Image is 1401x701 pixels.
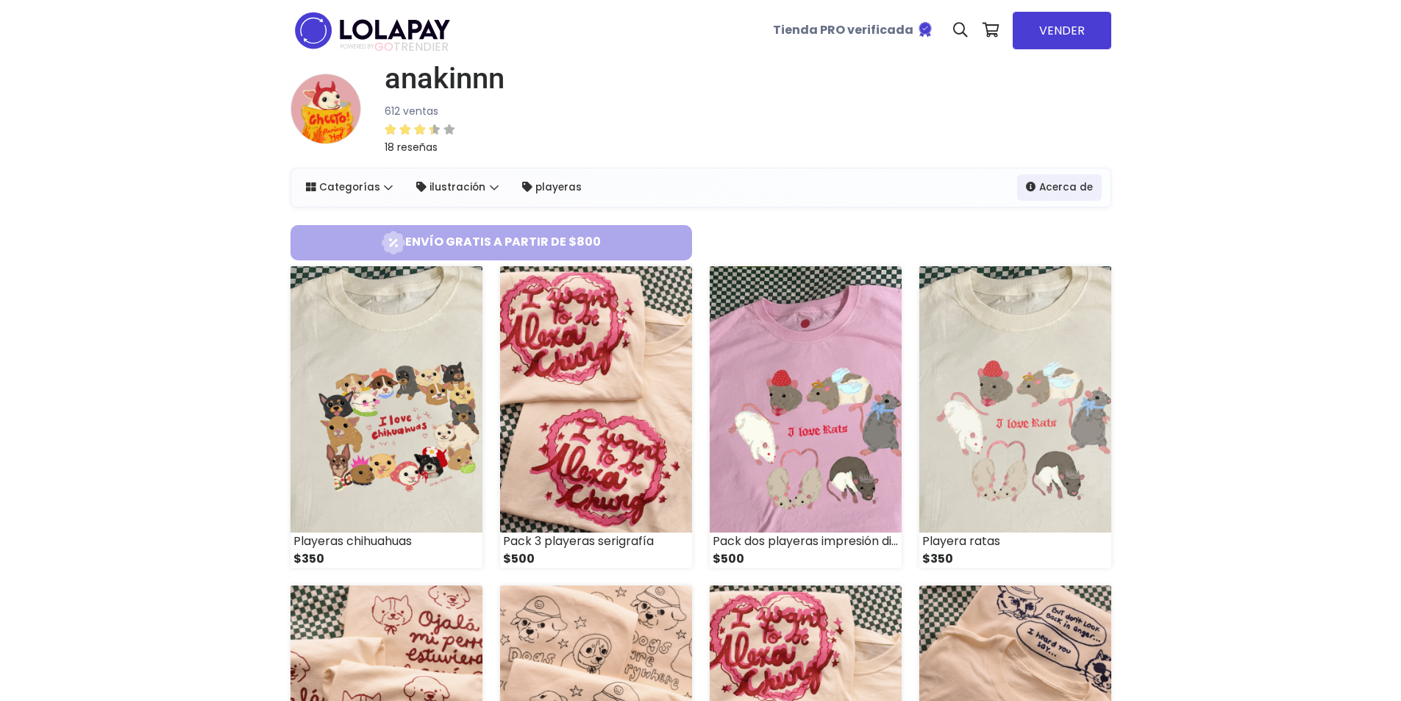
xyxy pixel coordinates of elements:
[290,533,482,550] div: Playeras chihuahuas
[296,231,686,255] span: Envío gratis a partir de $800
[919,533,1111,550] div: Playera ratas
[290,266,482,568] a: Playeras chihuahuas $350
[710,533,902,550] div: Pack dos playeras impresión directa
[385,61,505,96] h1: anakinnn
[341,43,374,51] span: POWERED BY
[341,40,449,54] span: TRENDIER
[290,266,482,533] img: small_1755148111416.png
[500,550,692,568] div: $500
[290,7,454,54] img: logo
[297,174,402,201] a: Categorías
[710,266,902,568] a: Pack dos playeras impresión directa $500
[385,140,438,154] small: 18 reseñas
[385,120,505,156] a: 18 reseñas
[513,174,591,201] a: playeras
[1013,12,1111,49] a: VENDER
[290,74,361,144] img: small.png
[710,550,902,568] div: $500
[385,104,438,118] small: 612 ventas
[290,550,482,568] div: $350
[407,174,507,201] a: ilustración
[500,266,692,568] a: Pack 3 playeras serigrafía $500
[1017,174,1102,201] a: Acerca de
[773,21,913,38] b: Tienda PRO verificada
[710,266,902,533] img: small_1755147768670.png
[374,38,393,55] span: GO
[916,21,934,38] img: Tienda verificada
[500,533,692,550] div: Pack 3 playeras serigrafía
[373,61,505,96] a: anakinnn
[385,121,455,138] div: 3.44 / 5
[919,550,1111,568] div: $350
[919,266,1111,533] img: small_1755147579696.jpeg
[919,266,1111,568] a: Playera ratas $350
[500,266,692,533] img: small_1755147876490.png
